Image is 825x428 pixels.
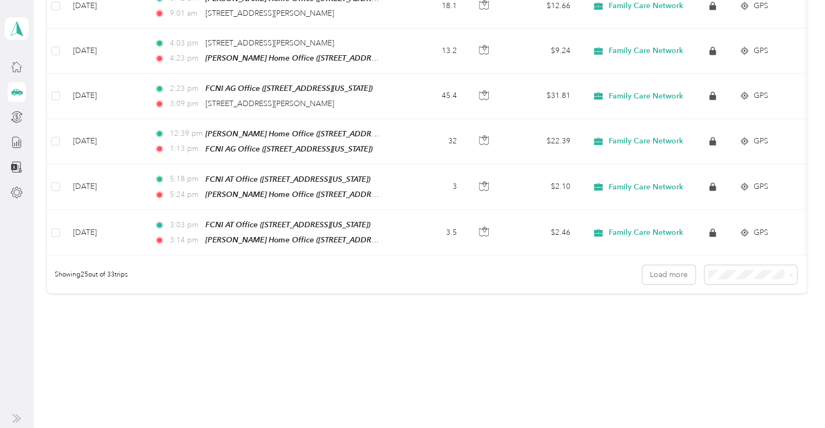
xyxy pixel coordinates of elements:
[754,90,768,102] span: GPS
[205,9,334,18] span: [STREET_ADDRESS][PERSON_NAME]
[754,135,768,147] span: GPS
[609,228,683,238] span: Family Care Network
[503,74,579,118] td: $31.81
[205,144,372,153] span: FCNI AG Office ([STREET_ADDRESS][US_STATE])
[503,119,579,164] td: $22.39
[205,129,488,139] span: [PERSON_NAME] Home Office ([STREET_ADDRESS][PERSON_NAME][US_STATE])
[170,98,201,110] span: 3:09 pm
[170,52,201,64] span: 4:23 pm
[609,1,683,11] span: Family Care Network
[170,234,201,246] span: 3:14 pm
[170,83,201,95] span: 2:23 pm
[394,119,465,164] td: 32
[642,265,695,284] button: Load more
[503,210,579,255] td: $2.46
[170,189,201,201] span: 5:24 pm
[503,164,579,210] td: $2.10
[47,270,128,280] span: Showing 25 out of 33 trips
[170,37,201,49] span: 4:03 pm
[64,74,145,118] td: [DATE]
[170,8,201,19] span: 9:01 am
[394,29,465,74] td: 13.2
[754,227,768,239] span: GPS
[170,173,201,185] span: 5:18 pm
[609,182,683,192] span: Family Care Network
[754,45,768,57] span: GPS
[764,367,825,428] iframe: Everlance-gr Chat Button Frame
[205,235,488,245] span: [PERSON_NAME] Home Office ([STREET_ADDRESS][PERSON_NAME][US_STATE])
[609,46,683,56] span: Family Care Network
[205,220,370,229] span: FCNI AT Office ([STREET_ADDRESS][US_STATE])
[205,190,488,199] span: [PERSON_NAME] Home Office ([STREET_ADDRESS][PERSON_NAME][US_STATE])
[170,219,201,231] span: 3:03 pm
[170,143,201,155] span: 1:13 pm
[64,29,145,74] td: [DATE]
[394,210,465,255] td: 3.5
[205,99,334,108] span: [STREET_ADDRESS][PERSON_NAME]
[609,136,683,146] span: Family Care Network
[609,91,683,101] span: Family Care Network
[205,175,370,183] span: FCNI AT Office ([STREET_ADDRESS][US_STATE])
[205,38,334,48] span: [STREET_ADDRESS][PERSON_NAME]
[503,29,579,74] td: $9.24
[394,74,465,118] td: 45.4
[64,164,145,210] td: [DATE]
[205,54,488,63] span: [PERSON_NAME] Home Office ([STREET_ADDRESS][PERSON_NAME][US_STATE])
[170,128,201,140] span: 12:39 pm
[394,164,465,210] td: 3
[754,181,768,193] span: GPS
[205,84,372,93] span: FCNI AG Office ([STREET_ADDRESS][US_STATE])
[64,119,145,164] td: [DATE]
[64,210,145,255] td: [DATE]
